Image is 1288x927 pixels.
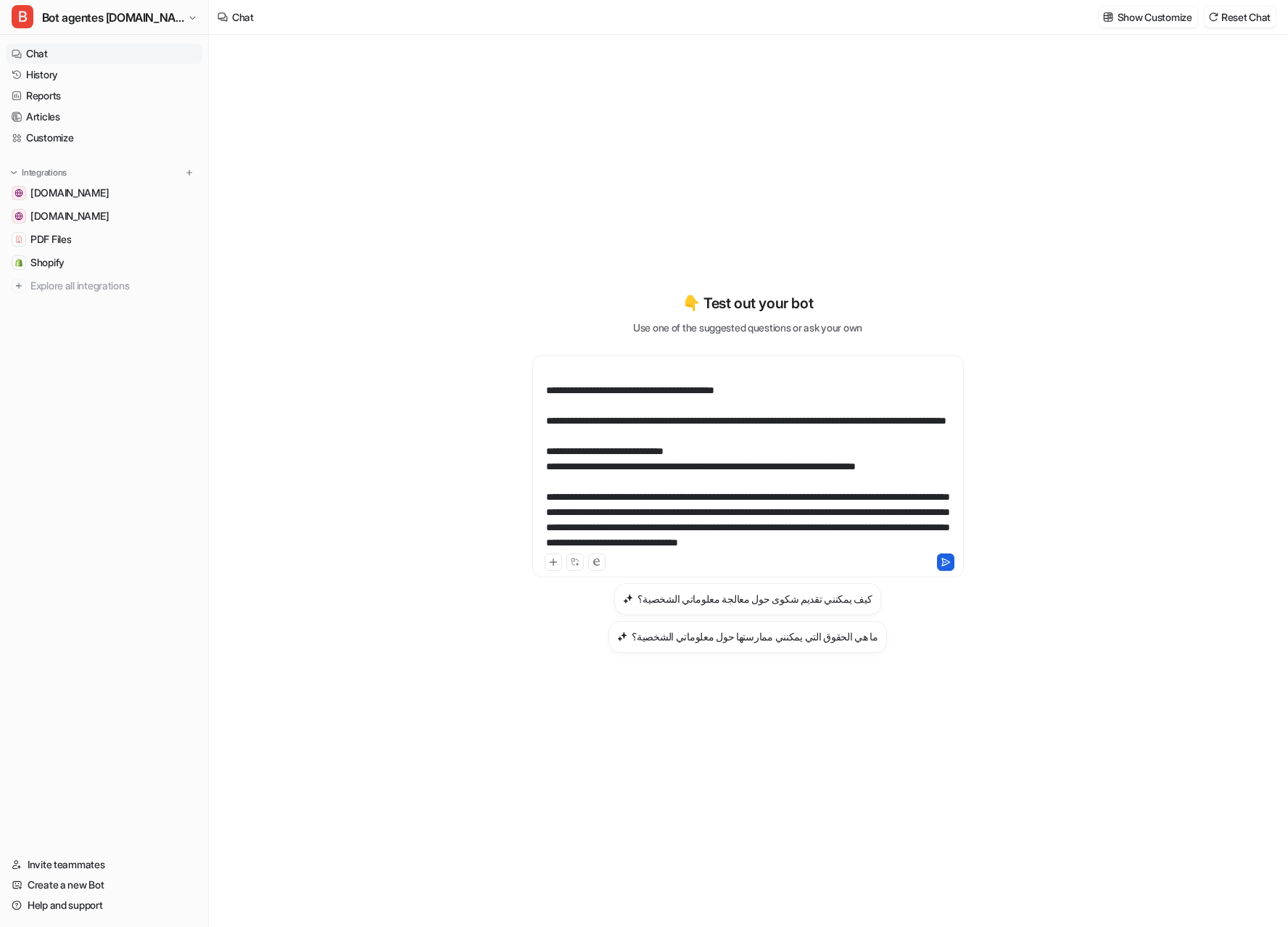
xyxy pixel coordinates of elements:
[633,320,862,335] p: Use one of the suggested questions or ask your own
[623,593,633,604] img: كيف يمكنني تقديم شكوى حول معالجة معلوماتي الشخصية؟
[30,186,109,200] span: [DOMAIN_NAME]
[232,9,254,25] div: Chat
[1103,12,1113,22] img: customize
[617,631,627,642] img: ما هي الحقوق التي يمكنني ممارستها حول معلوماتي الشخصية؟
[22,167,67,178] p: Integrations
[6,86,202,106] a: Reports
[6,895,202,915] a: Help and support
[30,274,197,297] span: Explore all integrations
[637,591,872,606] h3: كيف يمكنني تقديم شكوى حول معالجة معلوماتي الشخصية؟
[6,107,202,127] a: Articles
[6,875,202,895] a: Create a new Bot
[1099,7,1198,28] button: Show Customize
[6,229,202,250] a: PDF FilesPDF Files
[1118,9,1192,25] p: Show Customize
[15,258,23,267] img: Shopify
[6,206,202,226] a: www.lioninox.com[DOMAIN_NAME]
[12,279,26,293] img: explore all integrations
[30,209,109,223] span: [DOMAIN_NAME]
[6,44,202,64] a: Chat
[6,65,202,85] a: History
[6,128,202,148] a: Customize
[6,183,202,203] a: handwashbasin.com[DOMAIN_NAME]
[9,168,19,178] img: expand menu
[6,276,202,296] a: Explore all integrations
[15,189,23,197] img: handwashbasin.com
[15,212,23,221] img: www.lioninox.com
[682,292,813,314] p: 👇 Test out your bot
[632,629,878,644] h3: ما هي الحقوق التي يمكنني ممارستها حول معلوماتي الشخصية؟
[1208,12,1218,22] img: reset
[1204,7,1276,28] button: Reset Chat
[15,235,23,244] img: PDF Files
[30,232,71,247] span: PDF Files
[42,7,184,28] span: Bot agentes [DOMAIN_NAME]
[614,583,880,615] button: كيف يمكنني تقديم شكوى حول معالجة معلوماتي الشخصية؟كيف يمكنني تقديم شكوى حول معالجة معلوماتي الشخصية؟
[6,165,71,180] button: Integrations
[6,854,202,875] a: Invite teammates
[608,621,887,653] button: ما هي الحقوق التي يمكنني ممارستها حول معلوماتي الشخصية؟ما هي الحقوق التي يمكنني ممارستها حول معلو...
[6,252,202,273] a: ShopifyShopify
[12,5,33,28] span: B
[30,255,65,270] span: Shopify
[184,168,194,178] img: menu_add.svg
